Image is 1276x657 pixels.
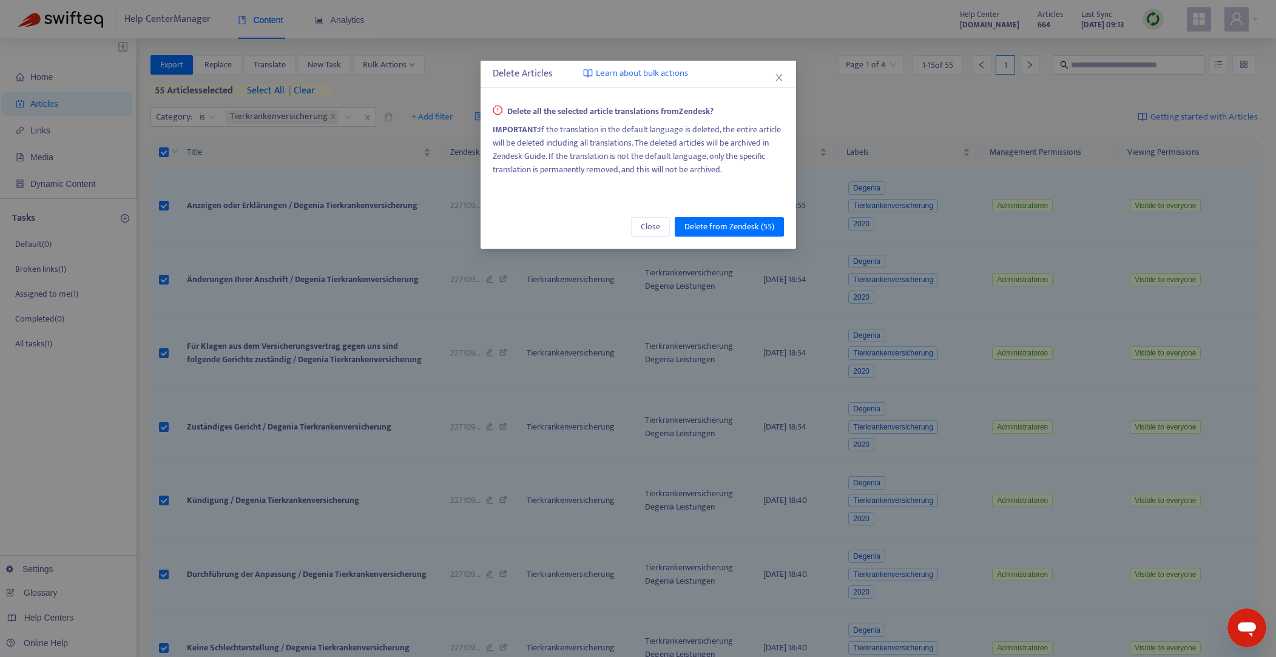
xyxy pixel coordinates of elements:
[493,123,539,136] span: IMPORTANT:
[641,220,660,234] span: Close
[631,217,670,237] button: Close
[774,73,784,83] span: close
[596,67,688,81] span: Learn about bulk actions
[493,123,784,177] div: If the translation in the default language is deleted, the entire article will be deleted includi...
[772,71,786,84] button: Close
[675,217,784,237] button: Delete from Zendesk (55)
[684,220,774,234] span: Delete from Zendesk (55)
[583,67,688,81] a: Learn about bulk actions
[493,67,784,81] div: Delete Articles
[493,104,714,118] span: Delete all the selected article translations from Zendesk ?
[1227,608,1266,647] iframe: Schaltfläche zum Öffnen des Messaging-Fensters
[583,69,593,78] img: image-link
